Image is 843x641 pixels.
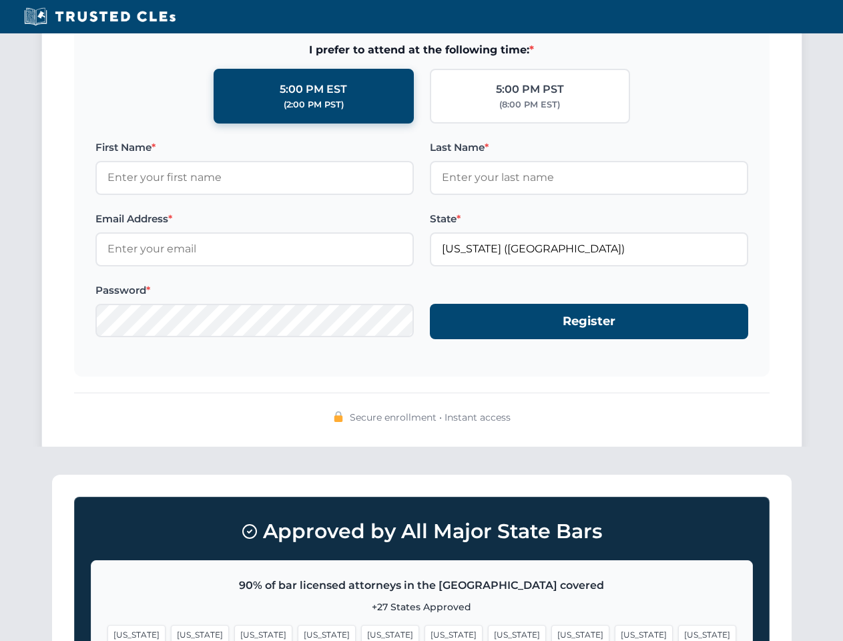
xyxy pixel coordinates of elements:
[95,140,414,156] label: First Name
[499,98,560,112] div: (8:00 PM EST)
[20,7,180,27] img: Trusted CLEs
[430,161,748,194] input: Enter your last name
[95,211,414,227] label: Email Address
[430,140,748,156] label: Last Name
[91,513,753,550] h3: Approved by All Major State Bars
[95,232,414,266] input: Enter your email
[95,41,748,59] span: I prefer to attend at the following time:
[350,410,511,425] span: Secure enrollment • Instant access
[430,304,748,339] button: Register
[284,98,344,112] div: (2:00 PM PST)
[107,600,736,614] p: +27 States Approved
[95,282,414,298] label: Password
[430,211,748,227] label: State
[107,577,736,594] p: 90% of bar licensed attorneys in the [GEOGRAPHIC_DATA] covered
[333,411,344,422] img: 🔒
[430,232,748,266] input: Florida (FL)
[95,161,414,194] input: Enter your first name
[496,81,564,98] div: 5:00 PM PST
[280,81,347,98] div: 5:00 PM EST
